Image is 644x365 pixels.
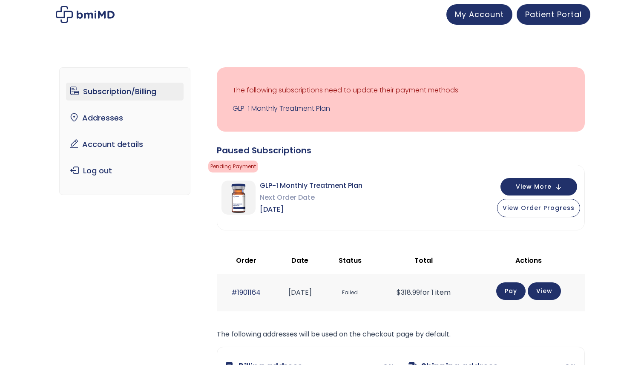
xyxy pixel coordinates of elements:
[288,287,312,297] time: [DATE]
[329,285,371,301] span: Failed
[528,282,561,300] a: View
[497,199,580,217] button: View Order Progress
[517,4,590,25] a: Patient Portal
[233,84,569,96] p: The following subscriptions need to update their payment methods:
[260,180,362,192] span: GLP-1 Monthly Treatment Plan
[496,282,526,300] a: Pay
[217,328,585,340] p: The following addresses will be used on the checkout page by default.
[516,184,552,190] span: View More
[455,9,504,20] span: My Account
[260,192,362,204] span: Next Order Date
[525,9,582,20] span: Patient Portal
[208,161,258,172] span: Pending Payment
[375,274,472,311] td: for 1 item
[500,178,577,195] button: View More
[233,103,569,115] a: GLP-1 Monthly Treatment Plan
[236,256,256,265] span: Order
[260,204,362,216] span: [DATE]
[66,135,184,153] a: Account details
[503,204,575,212] span: View Order Progress
[515,256,542,265] span: Actions
[446,4,512,25] a: My Account
[66,109,184,127] a: Addresses
[217,144,585,156] div: Paused Subscriptions
[231,287,261,297] a: #1901164
[56,6,115,23] img: My account
[339,256,362,265] span: Status
[414,256,433,265] span: Total
[397,287,401,297] span: $
[66,162,184,180] a: Log out
[291,256,308,265] span: Date
[397,287,420,297] span: 318.99
[66,83,184,101] a: Subscription/Billing
[59,67,191,195] nav: Account pages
